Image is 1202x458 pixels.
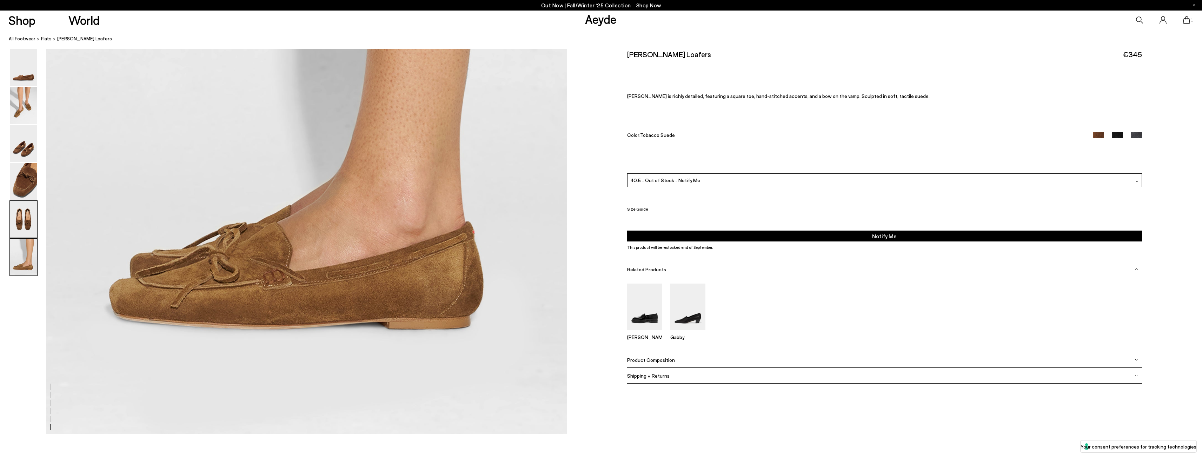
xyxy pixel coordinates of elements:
img: svg%3E [1135,358,1138,361]
span: Related Products [627,266,666,272]
img: Jasper Moccasin Loafers - Image 2 [10,87,37,124]
img: svg%3E [1135,180,1139,183]
label: Your consent preferences for tracking technologies [1081,443,1196,450]
a: flats [41,35,52,42]
div: Color: [627,132,1076,140]
span: Tobacco Suede [640,132,675,138]
p: Gabby [670,334,705,340]
button: Notify Me [627,231,1142,241]
a: 1 [1183,16,1190,24]
span: 40.5 - Out of Stock - Notify Me [630,177,700,184]
a: Gabby Almond-Toe Loafers Gabby [670,325,705,340]
img: svg%3E [1135,267,1138,271]
img: Jasper Moccasin Loafers - Image 4 [10,163,37,200]
img: Gabby Almond-Toe Loafers [670,284,705,330]
nav: breadcrumb [9,29,1202,49]
a: Leon Loafers [PERSON_NAME] [627,325,662,340]
span: €345 [1123,49,1142,59]
span: 1 [1190,18,1194,22]
span: Shipping + Returns [627,373,670,379]
button: Your consent preferences for tracking technologies [1081,440,1196,452]
h2: [PERSON_NAME] Loafers [627,49,711,60]
img: Jasper Moccasin Loafers - Image 3 [10,125,37,162]
p: This product will be restocked end of September. [627,244,1142,251]
a: All Footwear [9,35,35,42]
img: Jasper Moccasin Loafers - Image 5 [10,201,37,238]
img: Jasper Moccasin Loafers - Image 6 [10,239,37,276]
span: Product Composition [627,357,675,363]
span: Navigate to /collections/new-in [636,2,661,8]
a: Shop [8,14,35,26]
a: World [68,14,100,26]
span: flats [41,36,52,41]
img: svg%3E [1135,374,1138,377]
img: Jasper Moccasin Loafers - Image 1 [10,49,37,86]
button: Size Guide [627,204,648,214]
a: Aeyde [585,12,617,26]
img: Leon Loafers [627,284,662,330]
span: [PERSON_NAME] Loafers [57,35,112,42]
p: [PERSON_NAME] [627,334,662,340]
p: [PERSON_NAME] is richly detailed, featuring a square toe, hand-stitched accents, and a bow on the... [627,93,1142,99]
